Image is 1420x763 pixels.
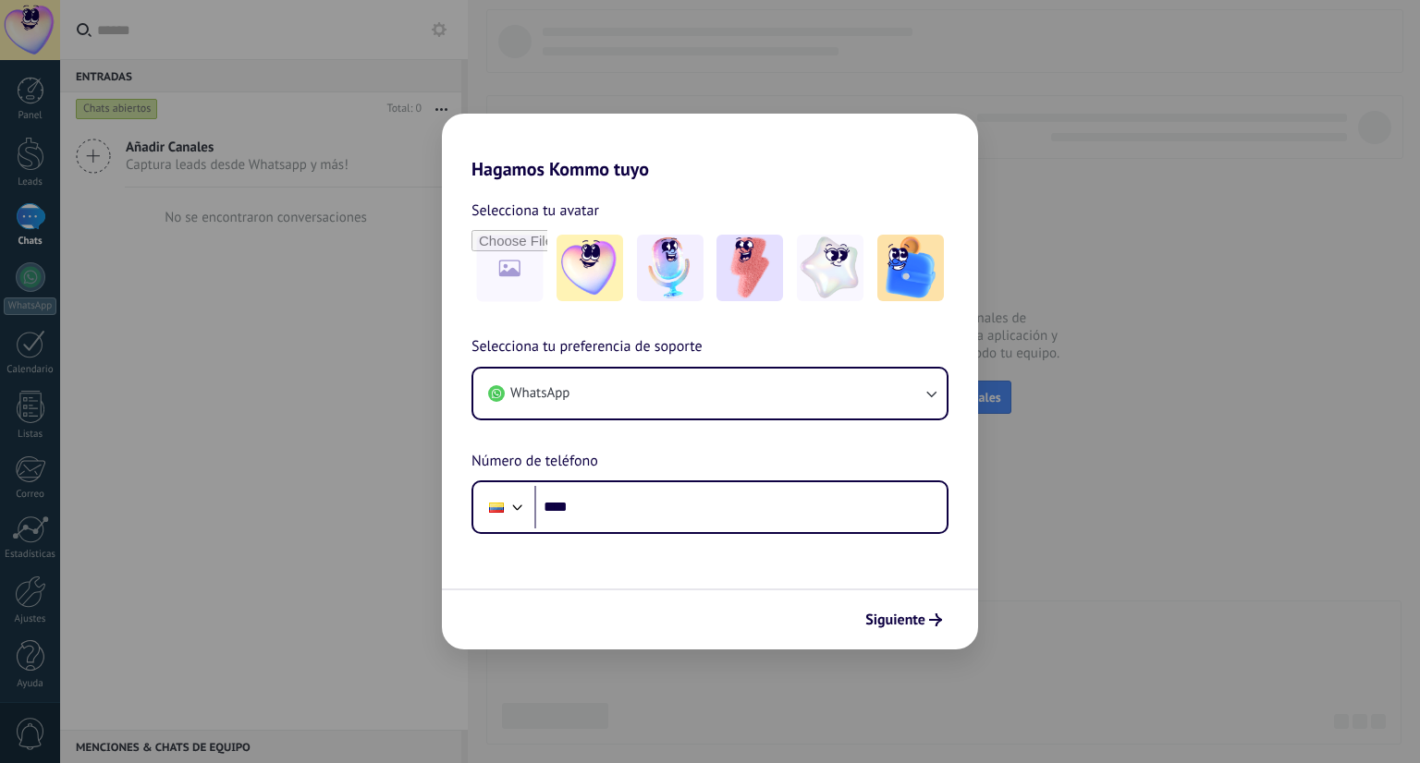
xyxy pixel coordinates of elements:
[865,613,925,626] span: Siguiente
[637,235,704,301] img: -2.jpeg
[797,235,863,301] img: -4.jpeg
[471,335,703,359] span: Selecciona tu preferencia de soporte
[442,114,978,180] h2: Hagamos Kommo tuyo
[716,235,783,301] img: -3.jpeg
[557,235,623,301] img: -1.jpeg
[473,369,947,418] button: WhatsApp
[471,199,599,223] span: Selecciona tu avatar
[510,384,569,403] span: WhatsApp
[877,235,944,301] img: -5.jpeg
[471,450,598,474] span: Número de teléfono
[479,488,514,527] div: Ecuador: + 593
[857,604,950,636] button: Siguiente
